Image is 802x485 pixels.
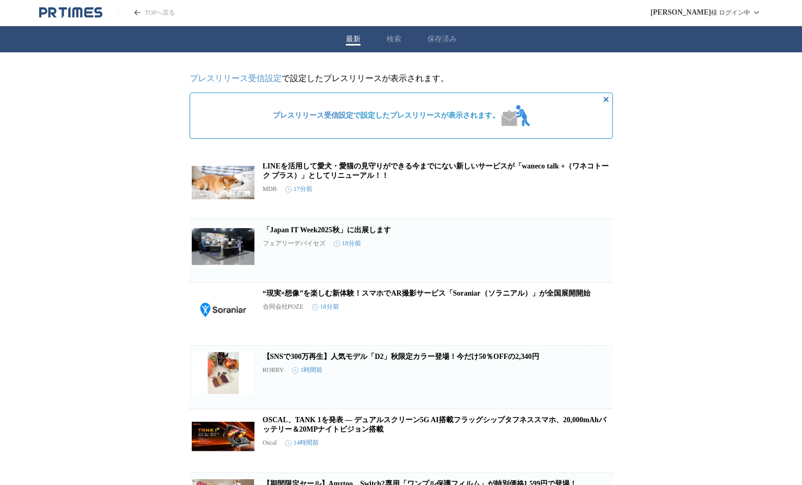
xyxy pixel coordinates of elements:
[273,111,499,120] span: で設定したプレスリリースが表示されます。
[285,438,319,447] time: 14時間前
[346,35,361,44] button: 最新
[650,8,711,17] span: [PERSON_NAME]
[285,185,312,194] time: 17分前
[263,366,284,374] p: RORRY
[263,302,304,311] p: 合同会社POZE
[600,93,612,106] button: 非表示にする
[312,302,339,311] time: 18分前
[263,353,539,360] a: 【SNSで300万再生】人気モデル「D2」秋限定カラー登場！今だけ50％OFFの2,340円
[387,35,401,44] button: 検索
[192,162,254,204] img: LINEを活用して愛犬・愛猫の見守りができる今までにない新しいサービスが「waneco talk +（ワネコトーク プラス）」としてリニューアル！！
[273,111,353,119] a: プレスリリース受信設定
[192,289,254,331] img: “現実×想像”を楽しむ新体験！スマホでAR撮影サービス「Soraniar（ソラニアル）」が全国展開開始
[192,415,254,457] img: OSCAL、TANK 1を発表 — デュアルスクリーン5G AI搭載フラッグシップタフネススマホ、20,000mAhバッテリー＆20MPナイトビジョン搭載
[263,185,277,193] p: MDB
[263,416,606,433] a: OSCAL、TANK 1を発表 — デュアルスクリーン5G AI搭載フラッグシップタフネススマホ、20,000mAhバッテリー＆20MPナイトビジョン搭載
[334,239,361,248] time: 18分前
[427,35,457,44] button: 保存済み
[192,352,254,394] img: 【SNSで300万再生】人気モデル「D2」秋限定カラー登場！今だけ50％OFFの2,340円
[190,73,613,84] p: で設定したプレスリリースが表示されます。
[292,366,322,375] time: 1時間前
[263,162,609,179] a: LINEを活用して愛犬・愛猫の見守りができる今までにない新しいサービスが「waneco talk +（ワネコトーク プラス）」としてリニューアル！！
[192,225,254,267] img: 「Japan IT Week2025秋」に出展します
[263,226,391,234] a: 「Japan IT Week2025秋」に出展します
[263,439,277,447] p: Oscal
[118,8,175,17] a: PR TIMESのトップページはこちら
[190,74,282,83] a: プレスリリース受信設定
[263,239,326,248] p: フェアリーデバイセズ
[39,6,102,19] a: PR TIMESのトップページはこちら
[263,289,590,297] a: “現実×想像”を楽しむ新体験！スマホでAR撮影サービス「Soraniar（ソラニアル）」が全国展開開始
